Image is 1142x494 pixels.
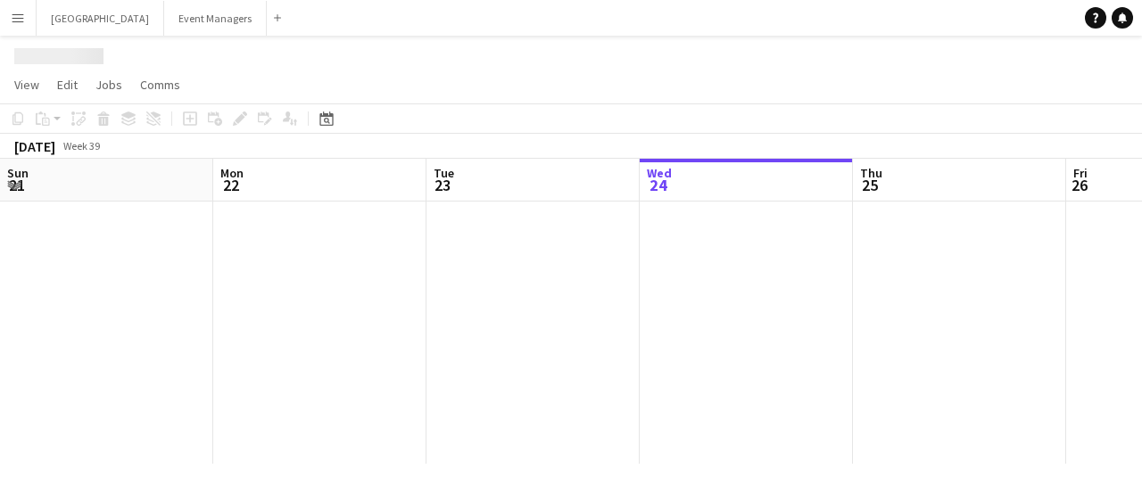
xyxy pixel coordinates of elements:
[220,165,244,181] span: Mon
[50,73,85,96] a: Edit
[218,175,244,195] span: 22
[57,77,78,93] span: Edit
[37,1,164,36] button: [GEOGRAPHIC_DATA]
[431,175,454,195] span: 23
[434,165,454,181] span: Tue
[59,139,103,152] span: Week 39
[860,165,882,181] span: Thu
[14,77,39,93] span: View
[7,165,29,181] span: Sun
[95,77,122,93] span: Jobs
[857,175,882,195] span: 25
[14,137,55,155] div: [DATE]
[133,73,187,96] a: Comms
[140,77,180,93] span: Comms
[88,73,129,96] a: Jobs
[644,175,672,195] span: 24
[1073,165,1088,181] span: Fri
[1071,175,1088,195] span: 26
[647,165,672,181] span: Wed
[4,175,29,195] span: 21
[7,73,46,96] a: View
[164,1,267,36] button: Event Managers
